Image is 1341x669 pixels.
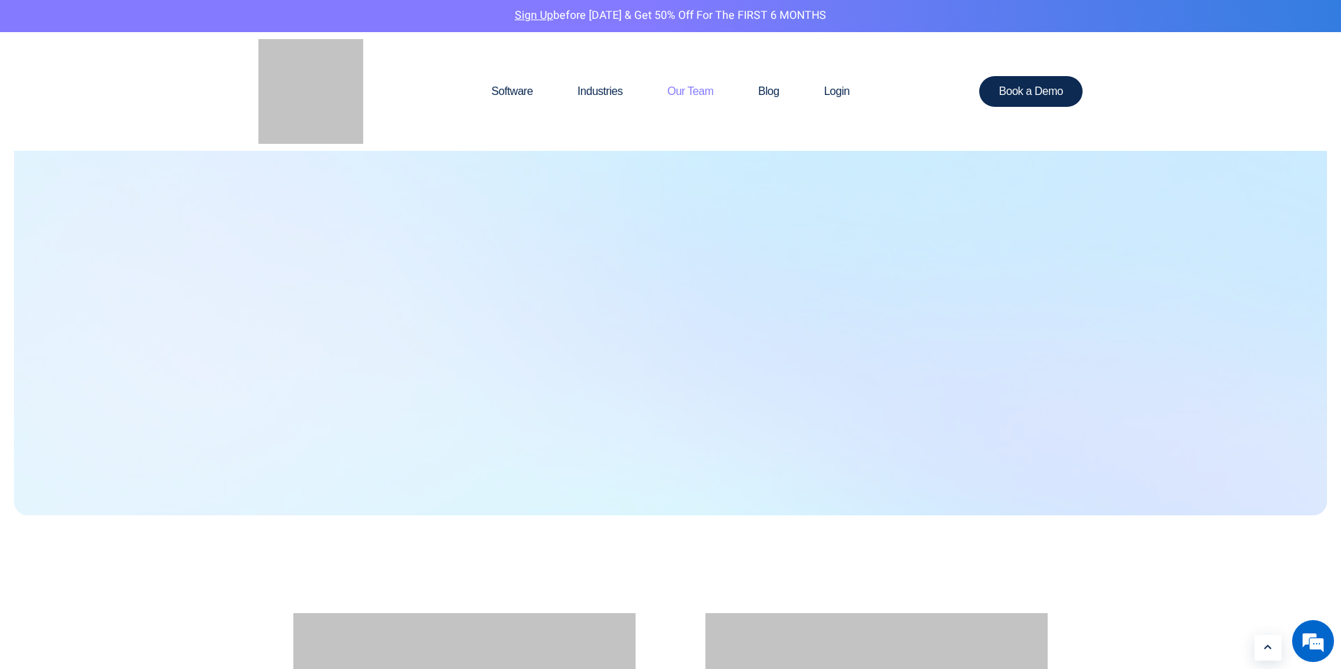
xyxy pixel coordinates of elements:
[979,76,1083,107] a: Book a Demo
[10,7,1331,25] p: before [DATE] & Get 50% Off for the FIRST 6 MONTHS
[999,86,1063,97] span: Book a Demo
[1254,635,1282,661] a: Learn More
[469,58,555,125] a: Software
[645,58,735,125] a: Our Team
[802,58,872,125] a: Login
[736,58,802,125] a: Blog
[555,58,645,125] a: Industries
[515,7,553,24] a: Sign Up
